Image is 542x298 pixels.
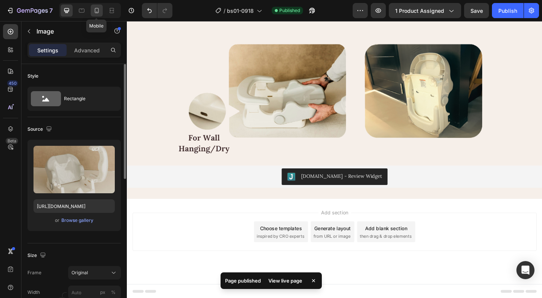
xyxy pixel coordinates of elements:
button: Browse gallery [61,217,94,224]
span: Save [470,8,483,14]
div: Publish [498,7,517,15]
p: Advanced [74,46,100,54]
span: bs01-0918 [227,7,254,15]
div: 450 [7,80,18,86]
span: inspired by CRO experts [141,231,193,237]
div: Choose templates [145,221,190,229]
p: 7 [49,6,53,15]
div: % [111,289,116,296]
div: Open Intercom Messenger [516,261,534,279]
div: Generate layout [204,221,244,229]
input: https://example.com/image.jpg [33,199,115,213]
button: % [98,288,107,297]
span: Add section [208,204,244,212]
button: Save [464,3,489,18]
div: Rectangle [64,90,110,107]
button: Publish [492,3,524,18]
div: Browse gallery [61,217,93,224]
span: / [224,7,225,15]
button: 1 product assigned [389,3,461,18]
img: preview-image [33,146,115,193]
span: from URL or image [203,231,243,237]
span: then drag & drop elements [253,231,309,237]
p: Page published [225,277,261,284]
p: Image [37,27,100,36]
iframe: Design area [127,21,542,298]
div: px [100,289,105,296]
p: Settings [37,46,58,54]
div: Source [27,124,53,134]
span: Original [72,269,88,276]
div: [DOMAIN_NAME] - Review Widget [189,165,277,173]
button: Judge.me - Review Widget [168,160,283,178]
button: 7 [3,3,56,18]
button: px [109,288,118,297]
span: 1 product assigned [395,7,444,15]
button: Original [68,266,121,280]
div: View live page [264,275,307,286]
div: Size [27,251,47,261]
div: Beta [6,138,18,144]
label: Frame [27,269,41,276]
span: Published [279,7,300,14]
div: Style [27,73,38,79]
div: Add blank section [259,221,305,229]
span: or [55,216,59,225]
div: Undo/Redo [142,3,172,18]
img: Judgeme.png [174,165,183,174]
label: Width [27,289,40,296]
